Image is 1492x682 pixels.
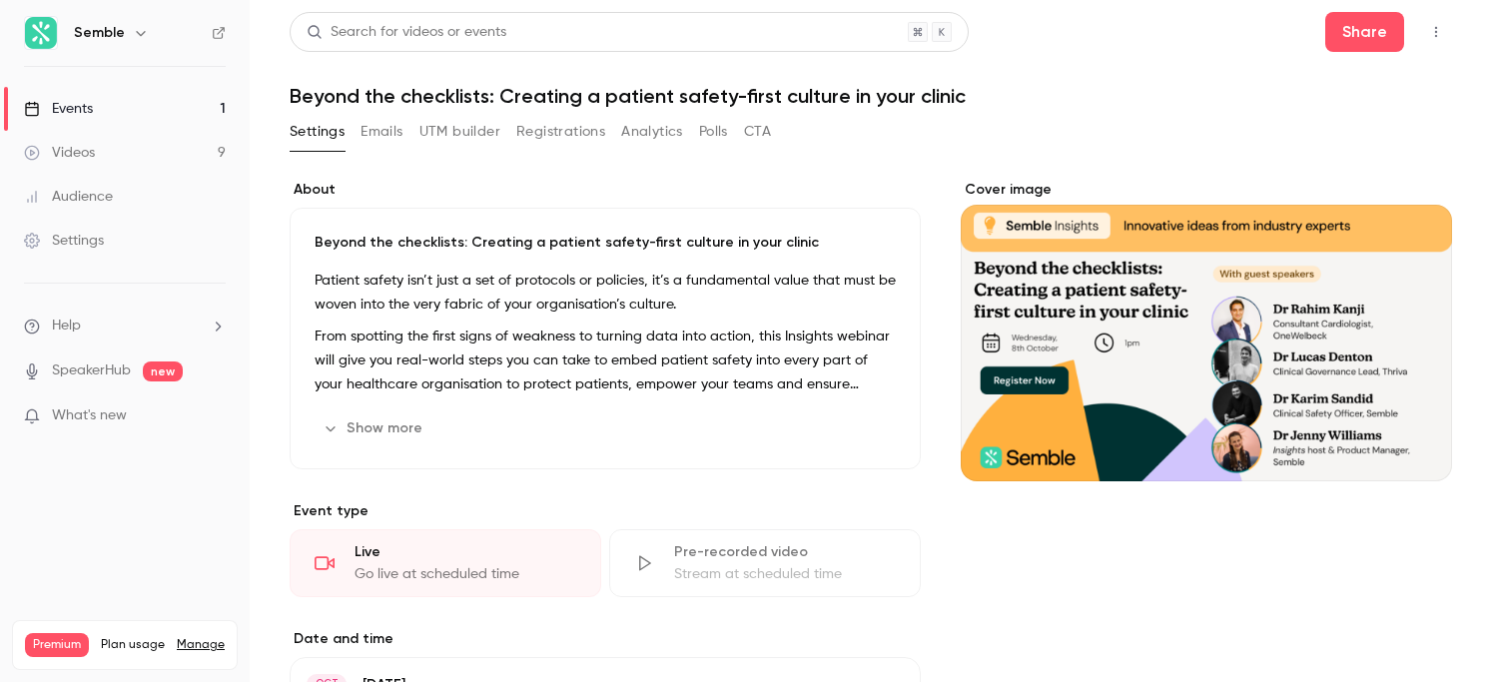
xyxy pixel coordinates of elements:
[961,180,1452,200] label: Cover image
[74,23,125,43] h6: Semble
[290,180,921,200] label: About
[1325,12,1404,52] button: Share
[290,501,921,521] p: Event type
[202,407,226,425] iframe: Noticeable Trigger
[52,405,127,426] span: What's new
[621,116,683,148] button: Analytics
[315,412,434,444] button: Show more
[24,187,113,207] div: Audience
[315,269,896,317] p: Patient safety isn’t just a set of protocols or policies, it’s a fundamental value that must be w...
[24,316,226,337] li: help-dropdown-opener
[307,22,506,43] div: Search for videos or events
[315,233,896,253] p: Beyond the checklists: Creating a patient safety-first culture in your clinic
[699,116,728,148] button: Polls
[25,633,89,657] span: Premium
[361,116,402,148] button: Emails
[315,325,896,396] p: From spotting the first signs of weakness to turning data into action, this Insights webinar will...
[419,116,500,148] button: UTM builder
[290,84,1452,108] h1: Beyond the checklists: Creating a patient safety-first culture in your clinic
[143,361,183,381] span: new
[290,116,345,148] button: Settings
[25,17,57,49] img: Semble
[355,542,576,562] div: Live
[52,316,81,337] span: Help
[290,529,601,597] div: LiveGo live at scheduled time
[177,637,225,653] a: Manage
[290,629,921,649] label: Date and time
[24,99,93,119] div: Events
[516,116,605,148] button: Registrations
[24,231,104,251] div: Settings
[961,180,1452,481] section: Cover image
[101,637,165,653] span: Plan usage
[674,542,896,562] div: Pre-recorded video
[674,564,896,584] div: Stream at scheduled time
[24,143,95,163] div: Videos
[52,360,131,381] a: SpeakerHub
[355,564,576,584] div: Go live at scheduled time
[744,116,771,148] button: CTA
[609,529,921,597] div: Pre-recorded videoStream at scheduled time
